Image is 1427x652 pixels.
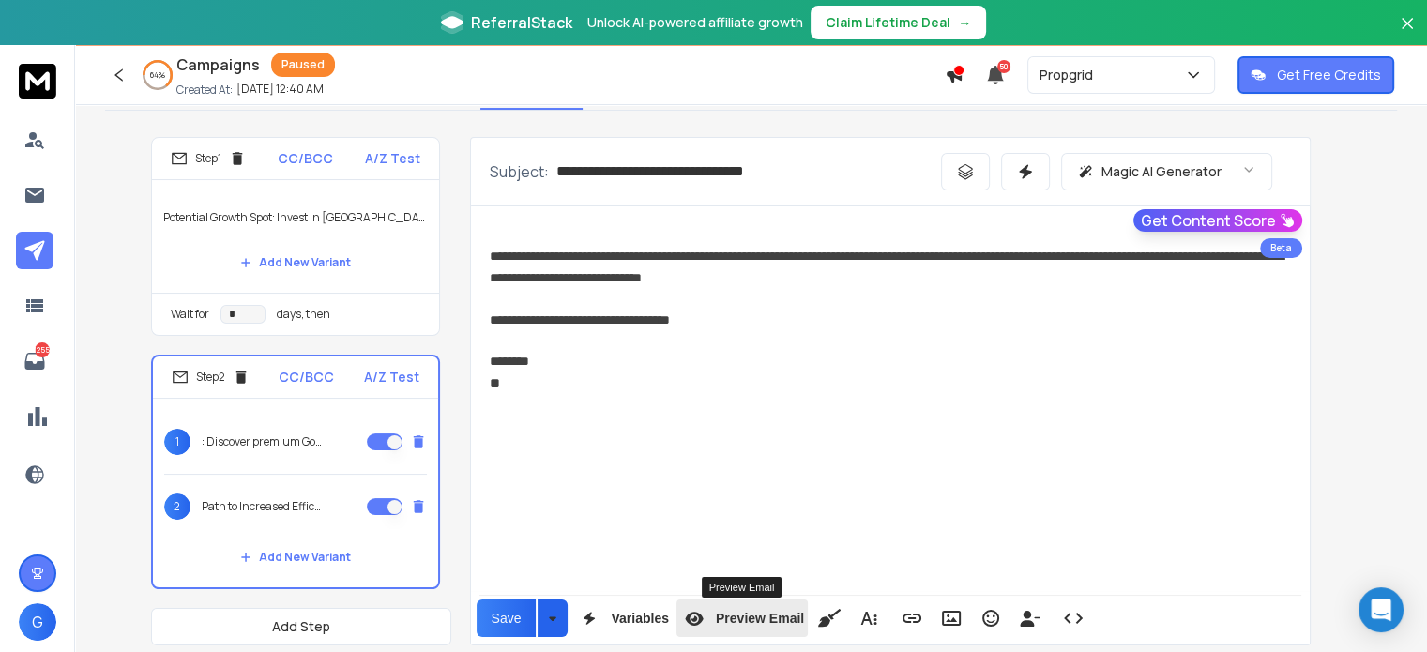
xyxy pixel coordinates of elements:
button: Get Content Score [1133,209,1302,232]
button: Variables [571,599,673,637]
button: Preview Email [676,599,808,637]
li: Step1CC/BCCA/Z TestPotential Growth Spot: Invest in [GEOGRAPHIC_DATA] {{firstName}} jiAdd New Var... [151,137,440,336]
p: CC/BCC [279,368,334,387]
span: → [958,13,971,32]
p: Magic AI Generator [1101,162,1222,181]
button: Insert Unsubscribe Link [1012,599,1048,637]
button: Insert Image (Ctrl+P) [934,599,969,637]
span: 50 [997,60,1010,73]
div: Step 2 [172,369,250,386]
p: 1255 [35,342,50,357]
button: Claim Lifetime Deal→ [811,6,986,39]
p: : Discover premium Godrej residences near [GEOGRAPHIC_DATA]{{firstName}} ji [202,434,322,449]
div: Step 1 [171,150,246,167]
div: Preview Email [702,577,782,598]
span: ReferralStack [471,11,572,34]
p: Potential Growth Spot: Invest in [GEOGRAPHIC_DATA] {{firstName}} ji [163,191,428,244]
p: [DATE] 12:40 AM [236,82,324,97]
button: G [19,603,56,641]
p: Propgrid [1040,66,1101,84]
button: Get Free Credits [1237,56,1394,94]
p: Created At: [176,83,233,98]
button: Emoticons [973,599,1009,637]
h1: Campaigns [176,53,260,76]
li: Step2CC/BCCA/Z Test1: Discover premium Godrej residences near [GEOGRAPHIC_DATA]{{firstName}} ji2P... [151,355,440,589]
p: Subject: [490,160,549,183]
button: Insert Link (Ctrl+K) [894,599,930,637]
p: 64 % [150,69,165,81]
p: Unlock AI-powered affiliate growth [587,13,803,32]
button: Save [477,599,537,637]
p: Wait for [171,307,209,322]
div: Beta [1260,238,1302,258]
button: Add Step [151,608,451,645]
div: Paused [271,53,335,77]
p: days, then [277,307,330,322]
button: Add New Variant [225,244,366,281]
span: Variables [607,611,673,627]
button: Magic AI Generator [1061,153,1272,190]
p: CC/BCC [278,149,333,168]
span: 1 [164,429,190,455]
p: A/Z Test [365,149,420,168]
p: A/Z Test [364,368,419,387]
span: 2 [164,493,190,520]
div: Open Intercom Messenger [1359,587,1404,632]
button: Add New Variant [225,538,366,576]
button: Code View [1055,599,1091,637]
span: Preview Email [712,611,808,627]
a: 1255 [16,342,53,380]
p: Get Free Credits [1277,66,1381,84]
button: Close banner [1395,11,1419,56]
p: Path to Increased Efficiency with [202,499,322,514]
